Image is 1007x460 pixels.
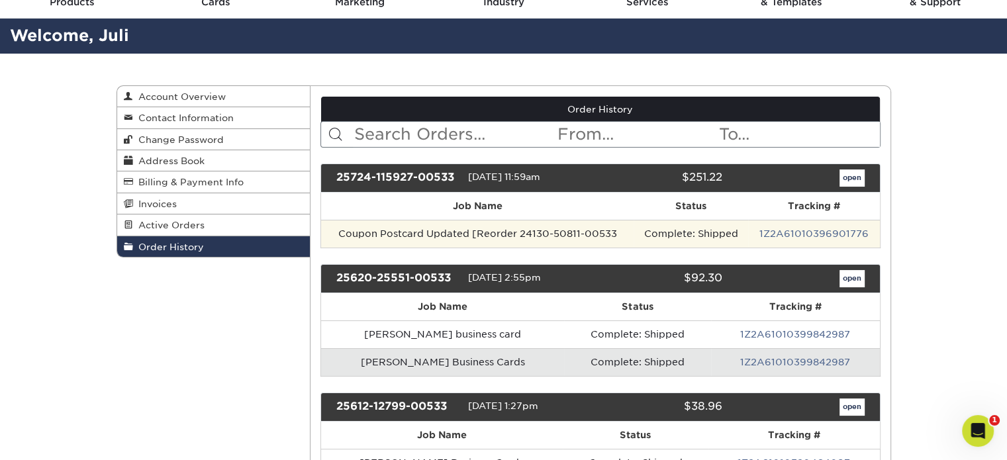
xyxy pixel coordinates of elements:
[740,357,850,367] a: 1Z2A61010399842987
[634,220,748,248] td: Complete: Shipped
[556,122,718,147] input: From...
[839,169,865,187] a: open
[718,122,879,147] input: To...
[133,113,234,123] span: Contact Information
[117,150,311,171] a: Address Book
[133,134,224,145] span: Change Password
[133,199,177,209] span: Invoices
[634,193,748,220] th: Status
[321,97,880,122] a: Order History
[321,220,634,248] td: Coupon Postcard Updated [Reorder 24130-50811-00533
[740,329,850,340] a: 1Z2A61010399842987
[564,293,711,320] th: Status
[326,398,468,416] div: 25612-12799-00533
[326,169,468,187] div: 25724-115927-00533
[591,270,732,287] div: $92.30
[133,177,244,187] span: Billing & Payment Info
[117,236,311,257] a: Order History
[321,193,634,220] th: Job Name
[326,270,468,287] div: 25620-25551-00533
[563,422,708,449] th: Status
[133,220,205,230] span: Active Orders
[117,193,311,214] a: Invoices
[711,293,880,320] th: Tracking #
[468,272,541,283] span: [DATE] 2:55pm
[133,242,204,252] span: Order History
[989,415,1000,426] span: 1
[468,171,540,182] span: [DATE] 11:59am
[133,156,205,166] span: Address Book
[117,86,311,107] a: Account Overview
[839,270,865,287] a: open
[708,422,880,449] th: Tracking #
[117,171,311,193] a: Billing & Payment Info
[564,320,711,348] td: Complete: Shipped
[839,398,865,416] a: open
[117,129,311,150] a: Change Password
[321,293,564,320] th: Job Name
[748,193,879,220] th: Tracking #
[591,169,732,187] div: $251.22
[468,400,538,411] span: [DATE] 1:27pm
[321,348,564,376] td: [PERSON_NAME] Business Cards
[133,91,226,102] span: Account Overview
[117,214,311,236] a: Active Orders
[321,422,563,449] th: Job Name
[353,122,556,147] input: Search Orders...
[759,228,869,239] a: 1Z2A61010396901776
[962,415,994,447] iframe: Intercom live chat
[591,398,732,416] div: $38.96
[117,107,311,128] a: Contact Information
[564,348,711,376] td: Complete: Shipped
[321,320,564,348] td: [PERSON_NAME] business card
